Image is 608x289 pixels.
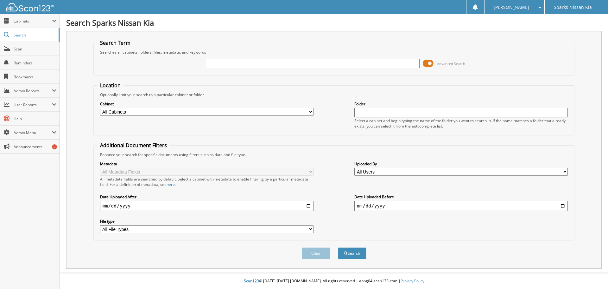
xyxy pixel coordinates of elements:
[52,144,57,149] div: 2
[354,201,568,211] input: end
[354,194,568,200] label: Date Uploaded Before
[100,161,313,167] label: Metadata
[401,278,424,284] a: Privacy Policy
[66,17,602,28] h1: Search Sparks Nissan Kia
[14,18,52,24] span: Cabinets
[100,176,313,187] div: All metadata fields are searched by default. Select a cabinet with metadata to enable filtering b...
[167,182,175,187] a: here
[14,88,52,94] span: Admin Reports
[60,273,608,289] div: © [DATE]-[DATE] [DOMAIN_NAME]. All rights reserved | appg04-scan123-com |
[14,102,52,108] span: User Reports
[100,101,313,107] label: Cabinet
[244,278,259,284] span: Scan123
[97,92,571,97] div: Optionally limit your search to a particular cabinet or folder
[100,219,313,224] label: File type
[100,194,313,200] label: Date Uploaded After
[14,116,56,122] span: Help
[14,46,56,52] span: Scan
[338,247,366,259] button: Search
[14,130,52,135] span: Admin Menu
[97,39,134,46] legend: Search Term
[100,201,313,211] input: start
[494,5,529,9] span: [PERSON_NAME]
[14,144,56,149] span: Announcements
[97,82,124,89] legend: Location
[14,32,55,38] span: Search
[354,118,568,129] div: Select a cabinet and begin typing the name of the folder you want to search in. If the name match...
[437,61,465,66] span: Advanced Search
[554,5,592,9] span: Sparks Nissan Kia
[97,49,571,55] div: Searches all cabinets, folders, files, metadata, and keywords
[354,101,568,107] label: Folder
[97,152,571,157] div: Enhance your search for specific documents using filters such as date and file type.
[302,247,330,259] button: Clear
[354,161,568,167] label: Uploaded By
[97,142,170,149] legend: Additional Document Filters
[14,74,56,80] span: Bookmarks
[6,3,54,11] img: scan123-logo-white.svg
[14,60,56,66] span: Reminders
